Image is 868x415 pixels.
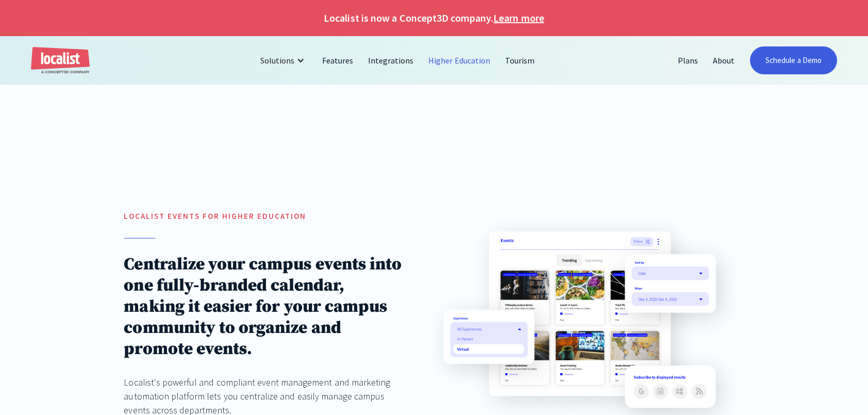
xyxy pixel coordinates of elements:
a: About [706,48,742,73]
a: Tourism [498,48,542,73]
a: Integrations [361,48,421,73]
a: Features [315,48,361,73]
a: Higher Education [421,48,498,73]
div: Solutions [253,48,315,73]
h5: localist Events for Higher education [124,211,403,222]
a: Plans [671,48,706,73]
h1: Centralize your campus events into one fully-branded calendar, making it easier for your campus c... [124,254,403,360]
div: Solutions [260,54,294,67]
a: Schedule a Demo [750,46,837,74]
a: Learn more [493,10,544,26]
a: home [31,47,90,74]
